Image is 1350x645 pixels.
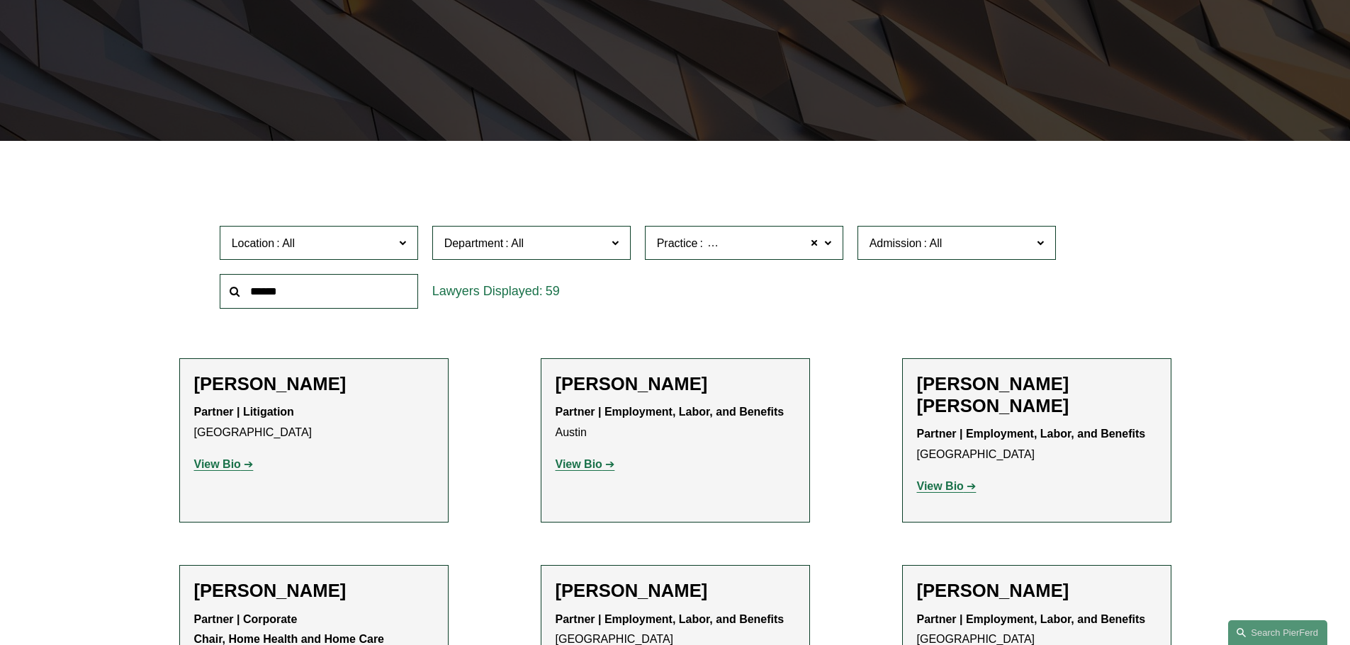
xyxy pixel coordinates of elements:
p: [GEOGRAPHIC_DATA] [194,402,434,443]
strong: Partner | Employment, Labor, and Benefits [917,613,1146,625]
strong: Partner | Corporate [194,613,298,625]
a: Search this site [1228,620,1327,645]
a: View Bio [556,458,615,470]
h2: [PERSON_NAME] [917,580,1157,602]
h2: [PERSON_NAME] [556,373,795,395]
h2: [PERSON_NAME] [194,373,434,395]
strong: View Bio [556,458,602,470]
strong: Partner | Employment, Labor, and Benefits [556,613,784,625]
span: Location [232,237,275,249]
strong: View Bio [194,458,241,470]
p: Austin [556,402,795,443]
span: Department [444,237,504,249]
p: [GEOGRAPHIC_DATA] [917,424,1157,465]
h2: [PERSON_NAME] [556,580,795,602]
strong: Partner | Litigation [194,406,294,418]
strong: View Bio [917,480,964,492]
span: Practice [657,237,698,249]
strong: Chair, Home Health and Home Care [194,633,385,645]
h2: [PERSON_NAME] [PERSON_NAME] [917,373,1157,417]
span: Employment and Labor [705,234,822,253]
a: View Bio [194,458,254,470]
span: 59 [546,284,560,298]
strong: Partner | Employment, Labor, and Benefits [917,428,1146,440]
span: Admission [870,237,922,249]
a: View Bio [917,480,977,492]
strong: Partner | Employment, Labor, and Benefits [556,406,784,418]
h2: [PERSON_NAME] [194,580,434,602]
